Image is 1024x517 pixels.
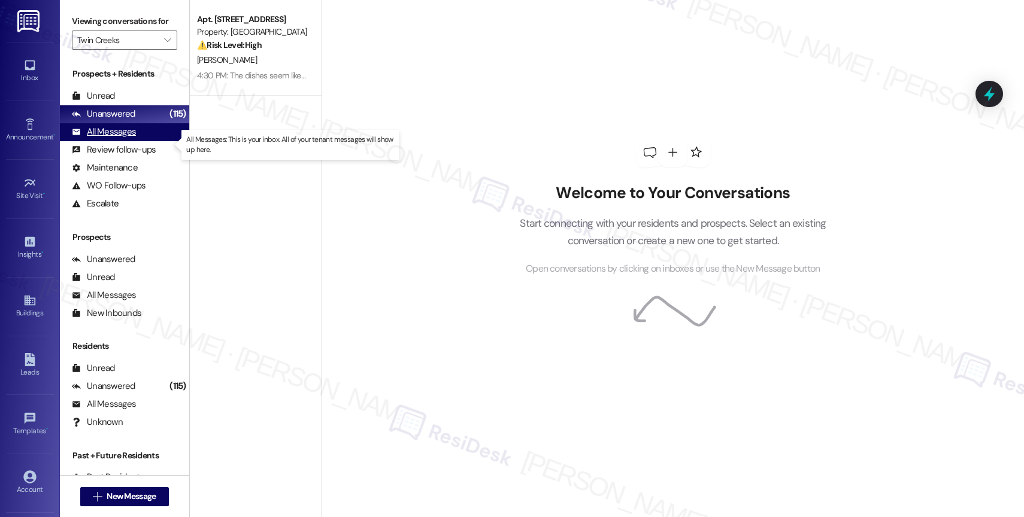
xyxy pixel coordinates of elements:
[6,173,54,205] a: Site Visit •
[72,416,123,428] div: Unknown
[6,408,54,440] a: Templates •
[197,26,308,38] div: Property: [GEOGRAPHIC_DATA]
[60,231,189,244] div: Prospects
[197,54,257,65] span: [PERSON_NAME]
[197,13,308,26] div: Apt. [STREET_ADDRESS]
[72,471,144,483] div: Past Residents
[72,90,115,102] div: Unread
[6,55,54,87] a: Inbox
[526,261,820,276] span: Open conversations by clicking on inboxes or use the New Message button
[72,307,141,320] div: New Inbounds
[6,232,54,264] a: Insights •
[72,197,119,210] div: Escalate
[72,398,136,410] div: All Messages
[107,490,156,503] span: New Message
[6,467,54,499] a: Account
[17,10,42,32] img: ResiDesk Logo
[186,135,395,155] p: All Messages: This is your inbox. All of your tenant messages will show up here.
[60,340,189,352] div: Residents
[72,289,136,302] div: All Messages
[53,131,55,139] span: •
[72,362,115,375] div: Unread
[72,271,115,284] div: Unread
[72,162,138,174] div: Maintenance
[60,68,189,80] div: Prospects + Residents
[166,105,189,123] div: (115)
[197,39,262,50] strong: ⚠️ Risk Level: High
[166,377,189,396] div: (115)
[72,144,156,156] div: Review follow-ups
[80,487,169,506] button: New Message
[502,184,844,203] h2: Welcome to Your Conversations
[72,253,135,266] div: Unanswered
[72,108,135,120] div: Unanswered
[46,425,48,433] span: •
[43,190,45,198] span: •
[72,380,135,393] div: Unanswered
[41,248,43,257] span: •
[164,35,171,45] i: 
[6,290,54,323] a: Buildings
[72,180,146,192] div: WO Follow-ups
[72,12,177,31] label: Viewing conversations for
[93,492,102,501] i: 
[77,31,158,50] input: All communities
[60,449,189,462] div: Past + Future Residents
[6,349,54,382] a: Leads
[502,215,844,249] p: Start connecting with your residents and prospects. Select an existing conversation or create a n...
[72,126,136,138] div: All Messages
